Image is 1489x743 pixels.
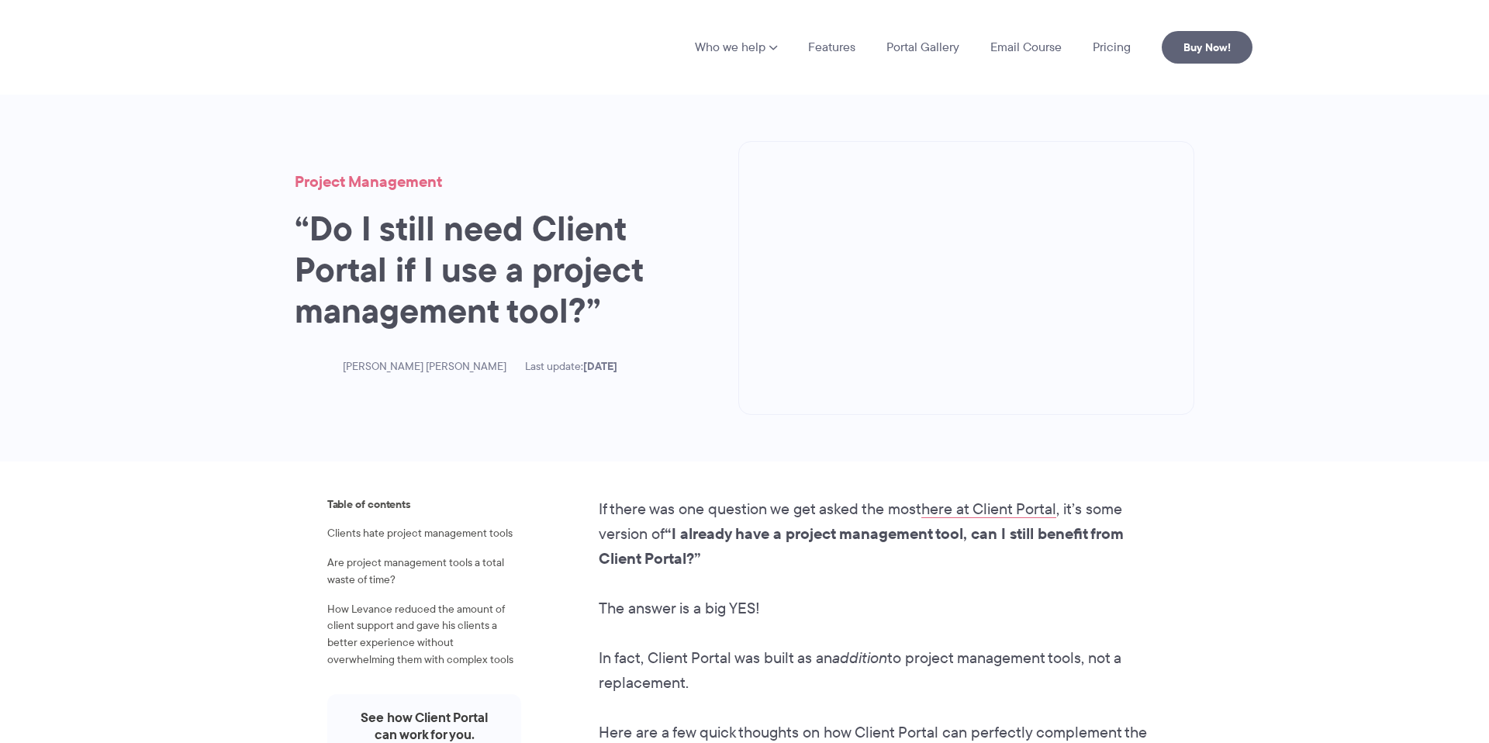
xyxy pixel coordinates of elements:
p: The answer is a big YES! [599,596,1162,620]
strong: “I already have a project management tool, can I still benefit from Client Portal?” [599,522,1124,570]
a: Project Management [295,170,442,193]
span: Last update: [525,360,617,373]
a: Pricing [1093,41,1131,54]
p: In fact, Client Portal was built as an to project management tools, not a replacement. [599,645,1162,695]
a: Who we help [695,41,777,54]
a: Clients hate project management tools [327,525,513,541]
h1: “Do I still need Client Portal if I use a project management tool?” [295,209,667,331]
p: If there was one question we get asked the most , it’s some version of [599,496,1162,571]
a: Features [808,41,855,54]
em: addition [832,647,887,669]
span: Table of contents [327,496,521,513]
h4: See how Client Portal can work for you. [343,710,506,743]
span: [PERSON_NAME] [PERSON_NAME] [343,360,506,373]
a: Portal Gallery [886,41,959,54]
a: Buy Now! [1162,31,1252,64]
time: [DATE] [583,358,617,375]
a: Are project management tools a total waste of time? [327,555,504,587]
a: here at Client Portal [921,498,1056,520]
a: Email Course [990,41,1062,54]
a: How Levance reduced the amount of client support and gave his clients a better experience without... [327,601,513,667]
